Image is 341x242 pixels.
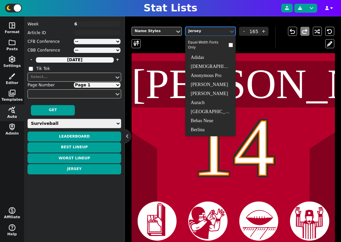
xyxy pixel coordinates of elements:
label: Equal-Width Fonts Only [188,40,226,50]
div: [DEMOGRAPHIC_DATA] Captain [185,62,236,71]
button: Best Lineup [28,142,121,153]
label: Tik Tok [36,66,121,72]
button: + [113,56,121,64]
label: Week [28,21,73,27]
span: monetization_on [8,207,16,215]
textarea: 6 [74,21,121,27]
label: Page Number [28,82,73,88]
span: settings [8,55,16,63]
div: 14 [132,106,335,188]
span: redo [301,27,309,35]
div: Name Styles [135,28,172,34]
div: Bebas Neue [185,116,236,125]
label: Article ID [28,30,73,36]
span: brush [8,72,16,80]
button: undo [288,27,297,36]
span: folder [8,38,16,47]
div: Adidas [185,53,236,62]
button: Jersey [28,164,121,174]
button: Worst Lineup [28,153,121,164]
span: query_stats [8,106,16,114]
label: CFB Conference [28,38,73,45]
div: Block [185,134,236,143]
span: shield_person [8,123,16,131]
div: Anonymous Pro [185,71,236,80]
span: - [239,27,249,36]
div: [PERSON_NAME] [132,63,335,105]
button: Get [31,105,75,115]
div: Select... [31,74,111,80]
span: help [8,224,16,232]
span: undo [288,27,296,35]
div: Aurach [185,98,236,107]
button: Leaderboard [28,132,121,142]
span: space_dashboard [8,21,16,29]
div: [PERSON_NAME] [185,89,236,98]
span: photo_library [8,89,16,97]
button: redo [300,27,309,36]
h1: Stat Lists [144,2,197,14]
div: [GEOGRAPHIC_DATA] [185,107,236,116]
button: - [28,56,35,64]
div: Jersey [188,28,226,34]
div: Berlina [185,125,236,134]
span: + [258,27,269,36]
label: CBB Conference [28,47,73,53]
div: [PERSON_NAME] [185,80,236,89]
